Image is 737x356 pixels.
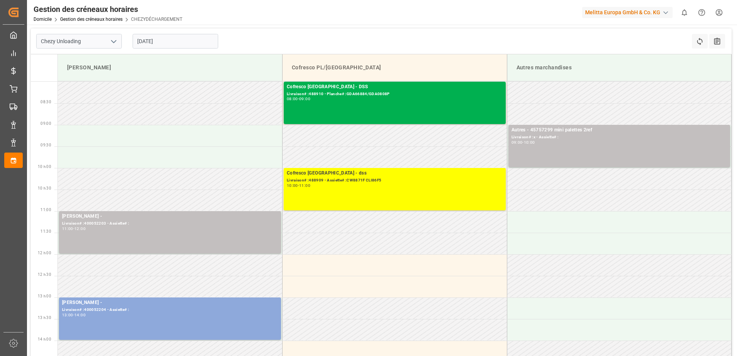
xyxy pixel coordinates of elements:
[676,4,693,21] button: Afficher 0 nouvelles notifications
[40,100,51,104] span: 08:30
[34,17,52,22] a: Domicile
[582,5,676,20] button: Melitta Europa GmbH & Co. KG
[287,177,503,184] div: Livraison# :488909 - Assiette# :CW8871F CLI86F5
[38,272,51,277] span: 12 h 30
[38,186,51,190] span: 10 h 30
[60,17,123,22] a: Gestion des créneaux horaires
[73,313,74,317] div: -
[298,184,299,187] div: -
[34,3,182,15] div: Gestion des créneaux horaires
[73,227,74,230] div: -
[287,97,298,101] div: 08:00
[62,220,278,227] div: Livraison# :400052203 - Assiette# :
[693,4,710,21] button: Centre d’aide
[40,229,51,233] span: 11:30
[62,227,73,230] div: 11:00
[38,316,51,320] span: 13 h 30
[62,213,278,220] div: [PERSON_NAME] -
[299,97,310,101] div: 09:00
[585,8,660,17] font: Melitta Europa GmbH & Co. KG
[522,141,523,144] div: -
[64,60,276,75] div: [PERSON_NAME]
[524,141,535,144] div: 10:00
[289,60,501,75] div: Cofresco PL/[GEOGRAPHIC_DATA]
[287,184,298,187] div: 10:00
[38,337,51,341] span: 14 h 00
[62,307,278,313] div: Livraison# :400052204 - Assiette# :
[133,34,218,49] input: JJ-MM-AAAA
[74,313,86,317] div: 14:00
[512,134,727,141] div: Livraison# :x - Assiette# :
[38,165,51,169] span: 10 h 00
[287,83,503,91] div: Cofresco [GEOGRAPHIC_DATA] - DSS
[108,35,119,47] button: Ouvrir le menu
[38,251,51,255] span: 12 h 00
[40,143,51,147] span: 09:30
[62,299,278,307] div: [PERSON_NAME] -
[287,91,503,97] div: Livraison# :488910 - Planche# :GDA66884/GDA0808P
[298,97,299,101] div: -
[512,126,727,134] div: Autres - 45757299 mini palettes 2ref
[287,170,503,177] div: Cofresco [GEOGRAPHIC_DATA] - dss
[40,208,51,212] span: 11:00
[36,34,122,49] input: Type à rechercher/sélectionner
[513,60,725,75] div: Autres marchandises
[299,184,310,187] div: 11:00
[40,121,51,126] span: 09:00
[512,141,523,144] div: 09:00
[62,313,73,317] div: 13:00
[38,294,51,298] span: 13 h 00
[74,227,86,230] div: 12:00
